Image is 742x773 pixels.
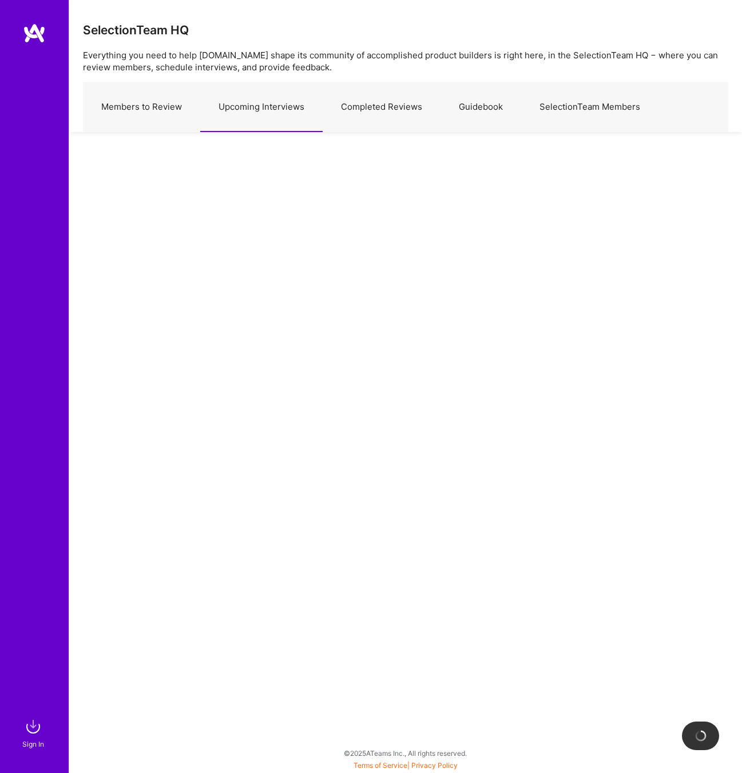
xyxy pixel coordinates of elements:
[521,82,658,132] a: SelectionTeam Members
[22,715,45,738] img: sign in
[83,82,200,132] a: Members to Review
[441,82,521,132] a: Guidebook
[200,82,323,132] a: Upcoming Interviews
[354,761,407,770] a: Terms of Service
[24,715,45,750] a: sign inSign In
[22,738,44,750] div: Sign In
[323,82,441,132] a: Completed Reviews
[83,23,189,37] h3: SelectionTeam HQ
[23,23,46,43] img: logo
[69,739,742,767] div: © 2025 ATeams Inc., All rights reserved.
[354,761,458,770] span: |
[411,761,458,770] a: Privacy Policy
[693,728,709,744] img: loading
[83,49,728,73] p: Everything you need to help [DOMAIN_NAME] shape its community of accomplished product builders is...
